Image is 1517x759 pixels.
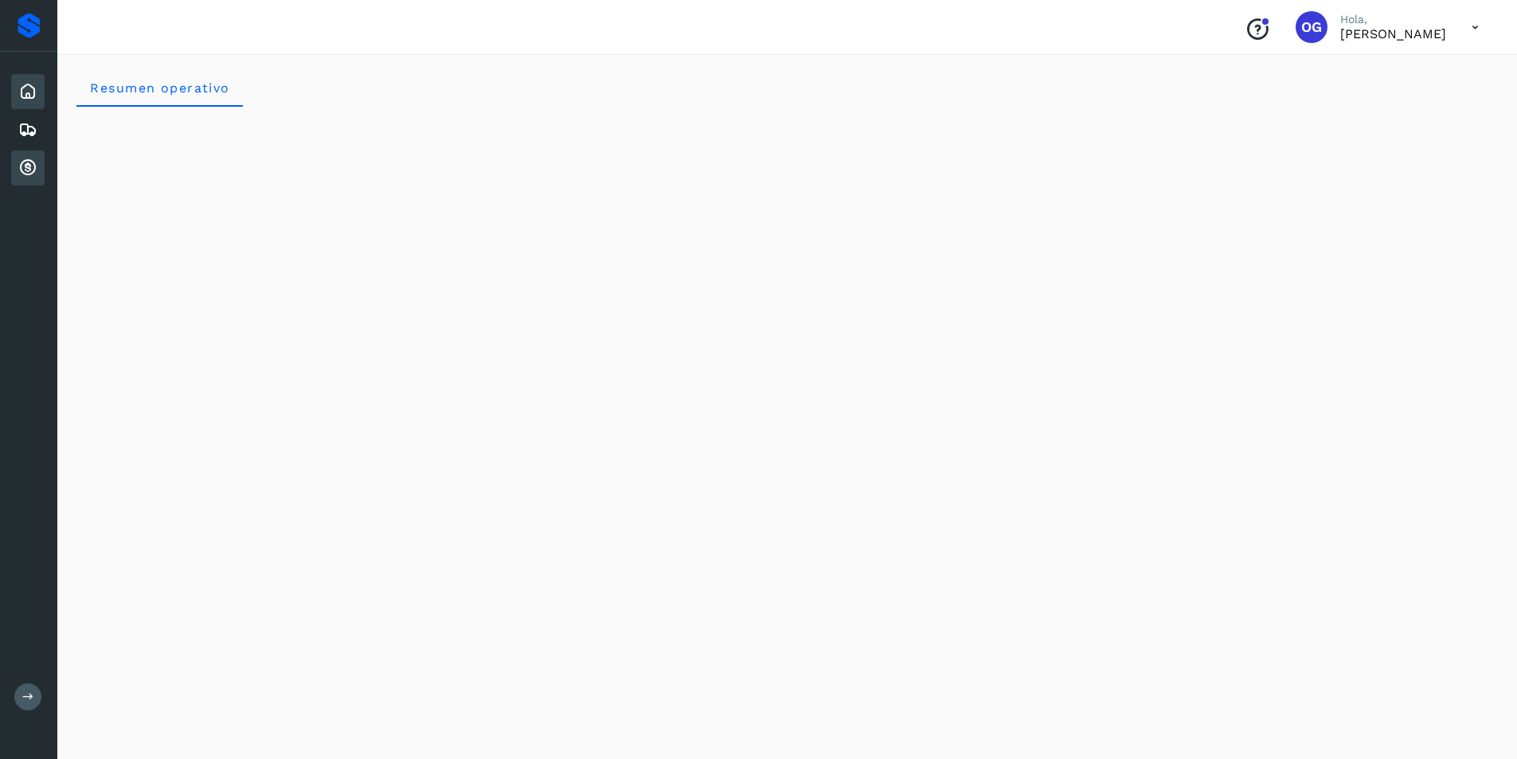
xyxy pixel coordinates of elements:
p: OSCAR GUZMAN LOPEZ [1340,26,1446,41]
span: Resumen operativo [89,80,230,96]
div: Inicio [11,74,45,109]
div: Embarques [11,112,45,147]
div: Cuentas por cobrar [11,151,45,186]
p: Hola, [1340,13,1446,26]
